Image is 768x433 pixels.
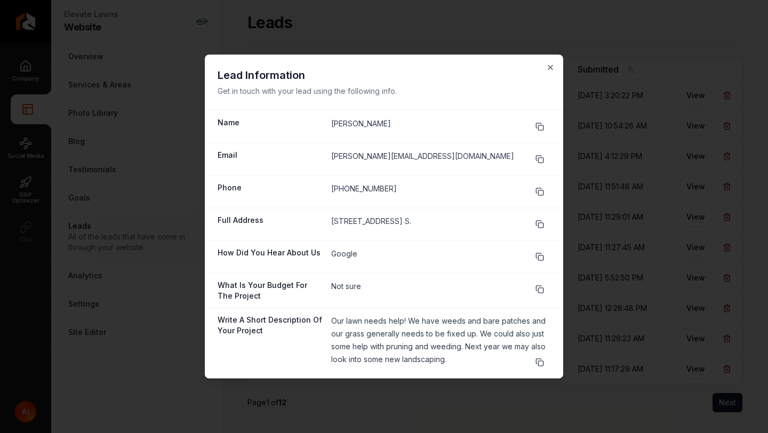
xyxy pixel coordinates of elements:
[331,182,550,202] dd: [PHONE_NUMBER]
[331,280,550,301] dd: Not sure
[218,85,550,98] p: Get in touch with your lead using the following info.
[218,315,323,372] dt: Write A Short Description Of Your Project
[218,117,323,137] dt: Name
[331,117,550,137] dd: [PERSON_NAME]
[331,215,550,234] dd: [STREET_ADDRESS] S.
[218,280,323,301] dt: What Is Your Budget For The Project
[331,315,550,372] dd: Our lawn needs help! We have weeds and bare patches and our grass generally needs to be fixed up....
[331,150,550,169] dd: [PERSON_NAME][EMAIL_ADDRESS][DOMAIN_NAME]
[218,68,550,83] h3: Lead Information
[331,247,550,267] dd: Google
[218,182,323,202] dt: Phone
[218,150,323,169] dt: Email
[218,215,323,234] dt: Full Address
[218,247,323,267] dt: How Did You Hear About Us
